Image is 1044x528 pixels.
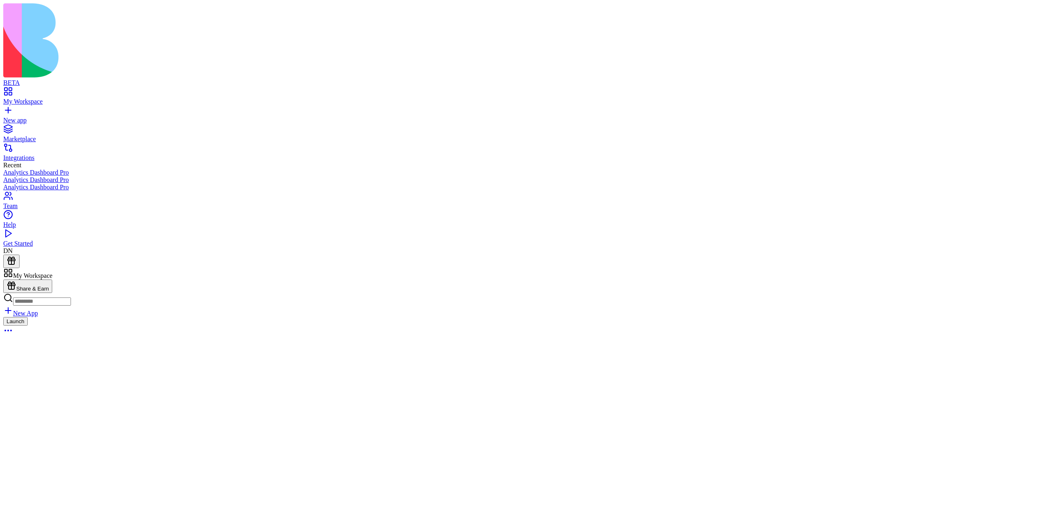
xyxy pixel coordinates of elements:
div: My Workspace [3,98,1041,105]
a: New app [3,109,1041,124]
div: New app [3,117,1041,124]
button: Share & Earn [3,280,52,293]
a: BETA [3,72,1041,87]
a: Get Started [3,233,1041,247]
div: Get Started [3,240,1041,247]
img: logo [3,3,331,78]
a: Analytics Dashboard Pro [3,176,1041,184]
a: Analytics Dashboard Pro [3,184,1041,191]
a: New App [3,310,38,317]
div: Team [3,202,1041,210]
button: Launch [3,317,28,326]
a: Marketplace [3,128,1041,143]
div: Help [3,221,1041,229]
a: Team [3,195,1041,210]
div: BETA [3,79,1041,87]
a: Integrations [3,147,1041,162]
span: Recent [3,162,21,169]
a: My Workspace [3,91,1041,105]
span: Share & Earn [16,286,49,292]
a: Analytics Dashboard Pro [3,169,1041,176]
div: Marketplace [3,135,1041,143]
span: DN [3,247,13,254]
span: My Workspace [13,272,53,279]
a: Help [3,214,1041,229]
div: Integrations [3,154,1041,162]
